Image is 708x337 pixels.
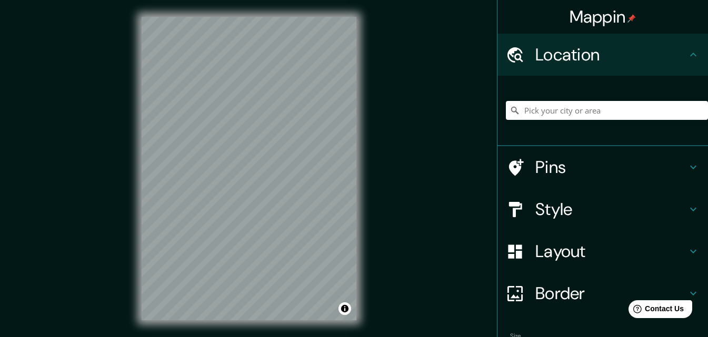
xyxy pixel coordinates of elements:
[497,188,708,230] div: Style
[570,6,636,27] h4: Mappin
[142,17,356,320] canvas: Map
[535,44,687,65] h4: Location
[497,272,708,314] div: Border
[535,157,687,178] h4: Pins
[506,101,708,120] input: Pick your city or area
[535,199,687,220] h4: Style
[338,302,351,315] button: Toggle attribution
[497,230,708,272] div: Layout
[535,241,687,262] h4: Layout
[627,14,636,23] img: pin-icon.png
[497,146,708,188] div: Pins
[535,283,687,304] h4: Border
[614,296,696,325] iframe: Help widget launcher
[497,34,708,76] div: Location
